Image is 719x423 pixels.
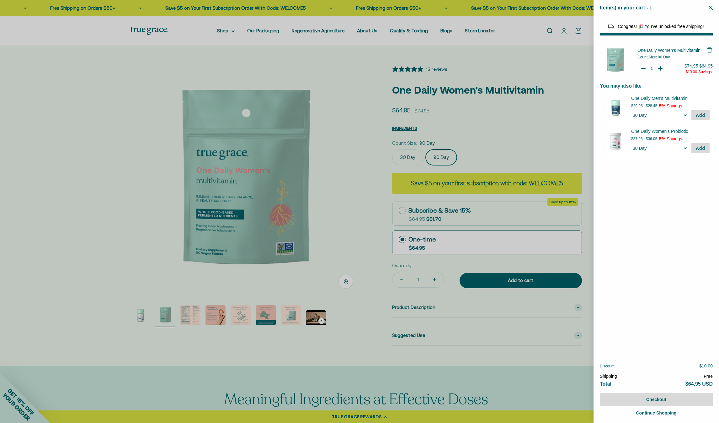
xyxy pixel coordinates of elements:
[600,45,631,76] img: One Daily Women&#39;s Multivitamin - 90 Day
[600,5,648,10] span: Item(s) in your cart -
[706,47,713,53] button: Remove One Daily Women's Multivitamin
[685,381,713,387] span: $64.95 USD
[600,381,611,387] span: Total
[600,409,713,417] a: Continue Shopping
[646,136,658,142] p: $36.05
[691,110,710,120] button: Add
[704,374,713,379] span: Free
[649,65,655,72] input: Quantity for One Daily Women's Multivitamin
[631,136,643,142] p: $37.95
[603,95,628,120] img: 30 Day
[696,146,705,151] span: Add
[691,143,710,153] button: Add
[600,393,713,406] button: Checkout
[659,103,665,108] span: 5%
[659,136,665,141] span: 5%
[631,128,702,134] span: One Daily Women's Probiotic
[637,55,670,59] span: Count Size: 90 Day
[646,103,658,109] p: $28.45
[636,410,676,415] span: Continue Shopping
[699,63,713,68] span: $64.95
[637,48,700,53] span: One Daily Women's Multivitamin
[631,128,710,134] div: One Daily Women's Probiotic
[667,136,682,141] span: Savings
[631,95,710,101] div: One Daily Men's Multivitamin
[600,364,615,368] span: Discount
[696,113,705,118] span: Add
[631,103,643,109] p: $29.95
[684,63,698,68] span: $74.95
[649,5,652,10] span: 1
[600,83,642,89] span: You may also like
[603,128,628,153] img: 30 Day
[709,5,713,11] button: Close
[667,103,682,108] span: Savings
[637,47,706,53] a: One Daily Women's Multivitamin
[607,23,615,30] img: Reward bar icon image
[685,70,697,74] span: $10.00
[699,363,713,368] span: $10.00
[631,95,702,101] span: One Daily Men's Multivitamin
[600,374,617,379] span: Shipping
[618,24,704,29] span: Congrats! 🎉 You've unlocked free shipping!
[698,70,712,74] span: Savings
